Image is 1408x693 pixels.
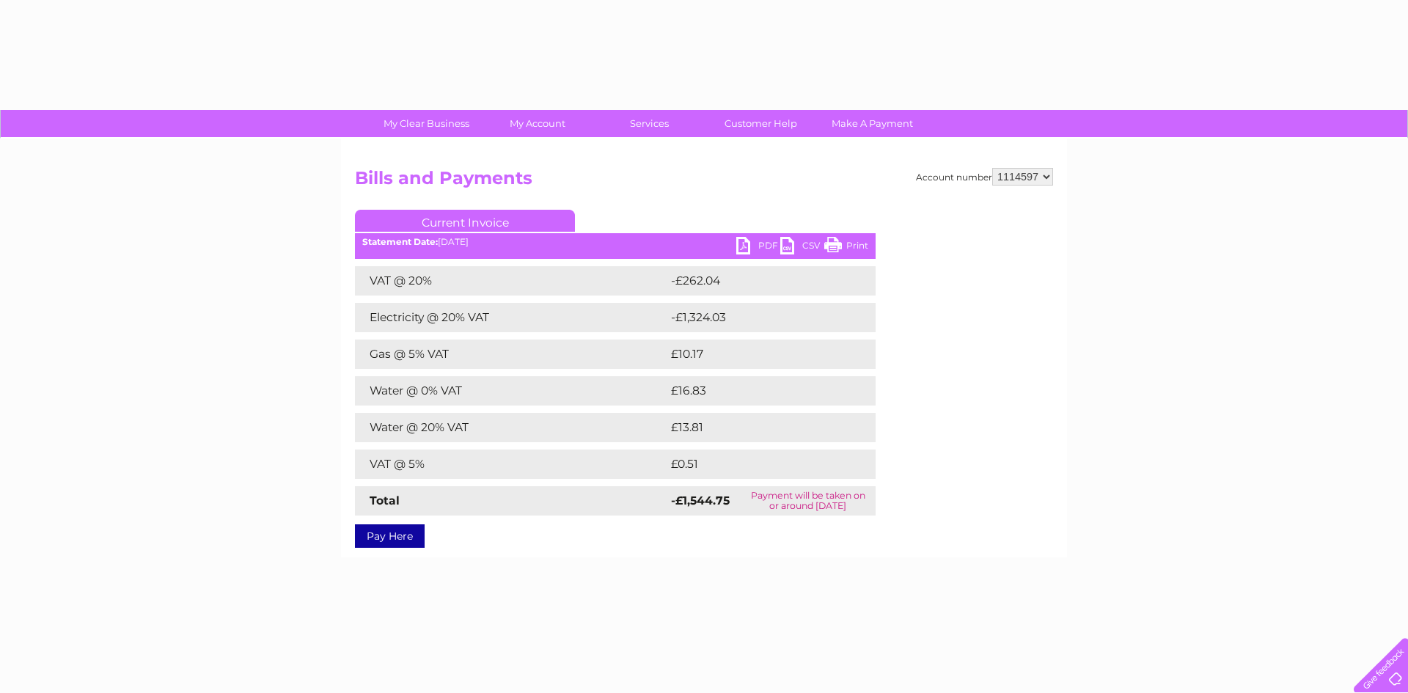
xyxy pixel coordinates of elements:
td: £13.81 [667,413,843,442]
a: Customer Help [700,110,821,137]
a: My Clear Business [366,110,487,137]
a: PDF [736,237,780,258]
a: Print [824,237,868,258]
h2: Bills and Payments [355,168,1053,196]
td: Water @ 20% VAT [355,413,667,442]
td: -£1,324.03 [667,303,854,332]
td: £0.51 [667,450,839,479]
td: Gas @ 5% VAT [355,340,667,369]
td: £16.83 [667,376,845,406]
td: VAT @ 5% [355,450,667,479]
td: Electricity @ 20% VAT [355,303,667,332]
a: Current Invoice [355,210,575,232]
a: My Account [477,110,598,137]
strong: -£1,544.75 [671,494,730,507]
b: Statement Date: [362,236,438,247]
a: Pay Here [355,524,425,548]
a: Make A Payment [812,110,933,137]
div: Account number [916,168,1053,186]
td: Water @ 0% VAT [355,376,667,406]
a: Services [589,110,710,137]
div: [DATE] [355,237,876,247]
td: VAT @ 20% [355,266,667,296]
td: -£262.04 [667,266,851,296]
td: £10.17 [667,340,843,369]
a: CSV [780,237,824,258]
td: Payment will be taken on or around [DATE] [741,486,876,516]
strong: Total [370,494,400,507]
